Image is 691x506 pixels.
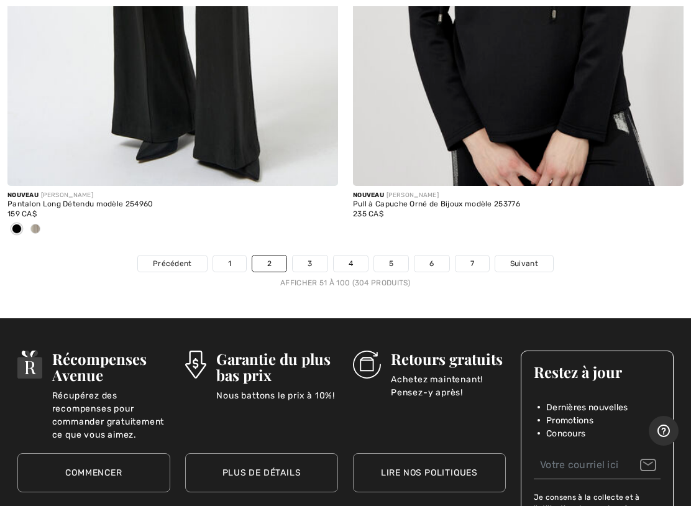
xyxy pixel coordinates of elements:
h3: Récompenses Avenue [52,351,170,383]
h3: Retours gratuits [391,351,506,367]
div: Pull à Capuche Orné de Bijoux modèle 253776 [353,200,684,209]
div: Pantalon Long Détendu modèle 254960 [7,200,338,209]
img: Récompenses Avenue [17,351,42,379]
a: 5 [374,255,408,272]
a: 2 [252,255,286,272]
span: Dernières nouvelles [546,401,628,414]
span: Suivant [510,258,538,269]
div: Birch [26,219,45,240]
a: 7 [455,255,489,272]
div: Black [7,219,26,240]
p: Achetez maintenant! Pensez-y après! [391,373,506,398]
a: 6 [414,255,449,272]
span: Promotions [546,414,593,427]
h3: Restez à jour [534,364,661,380]
span: 159 CA$ [7,209,37,218]
p: Récupérez des recompenses pour commander gratuitement ce que vous aimez. [52,389,170,414]
span: 235 CA$ [353,209,383,218]
a: 1 [213,255,246,272]
a: Commencer [17,453,170,492]
span: Concours [546,427,585,440]
p: Nous battons le prix à 10%! [216,389,338,414]
a: Suivant [495,255,553,272]
a: Plus de détails [185,453,338,492]
a: Lire nos politiques [353,453,506,492]
img: Retours gratuits [353,351,381,379]
a: 4 [334,255,368,272]
iframe: Ouvre un widget dans lequel vous pouvez trouver plus d’informations [649,416,679,447]
input: Votre courriel ici [534,451,661,479]
div: [PERSON_NAME] [353,191,684,200]
span: Précédent [153,258,192,269]
span: Nouveau [7,191,39,199]
h3: Garantie du plus bas prix [216,351,338,383]
a: 3 [293,255,327,272]
a: Précédent [138,255,207,272]
img: Garantie du plus bas prix [185,351,206,379]
div: [PERSON_NAME] [7,191,338,200]
span: Nouveau [353,191,384,199]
